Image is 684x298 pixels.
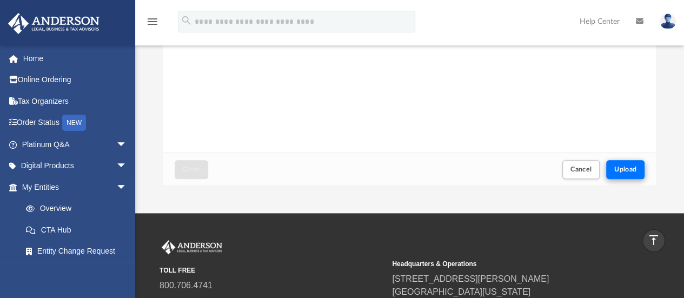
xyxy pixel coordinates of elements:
[181,15,192,27] i: search
[175,160,208,179] button: Close
[642,229,665,252] a: vertical_align_top
[116,176,138,198] span: arrow_drop_down
[15,198,143,220] a: Overview
[647,234,660,247] i: vertical_align_top
[660,14,676,29] img: User Pic
[146,21,159,28] a: menu
[62,115,86,131] div: NEW
[8,134,143,155] a: Platinum Q&Aarrow_drop_down
[116,134,138,156] span: arrow_drop_down
[392,287,530,296] a: [GEOGRAPHIC_DATA][US_STATE]
[183,166,200,173] span: Close
[160,240,224,254] img: Anderson Advisors Platinum Portal
[8,176,143,198] a: My Entitiesarrow_drop_down
[614,166,637,173] span: Upload
[15,241,143,262] a: Entity Change Request
[8,112,143,134] a: Order StatusNEW
[116,155,138,177] span: arrow_drop_down
[8,69,143,91] a: Online Ordering
[392,274,549,283] a: [STREET_ADDRESS][PERSON_NAME]
[570,166,592,173] span: Cancel
[160,281,212,290] a: 800.706.4741
[606,160,645,179] button: Upload
[8,90,143,112] a: Tax Organizers
[392,259,617,269] small: Headquarters & Operations
[5,13,103,34] img: Anderson Advisors Platinum Portal
[562,160,600,179] button: Cancel
[8,155,143,177] a: Digital Productsarrow_drop_down
[15,219,143,241] a: CTA Hub
[8,48,143,69] a: Home
[146,15,159,28] i: menu
[160,266,384,275] small: TOLL FREE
